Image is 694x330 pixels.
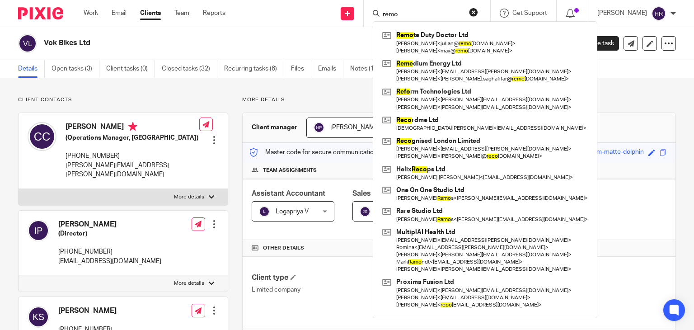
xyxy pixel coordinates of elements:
[66,122,199,133] h4: [PERSON_NAME]
[652,6,666,21] img: svg%3E
[66,151,199,160] p: [PHONE_NUMBER]
[58,257,161,266] p: [EMAIL_ADDRESS][DOMAIN_NAME]
[350,60,383,78] a: Notes (1)
[382,11,463,19] input: Search
[597,9,647,18] p: [PERSON_NAME]
[18,60,45,78] a: Details
[552,147,644,158] div: stupendous-plum-matte-dolphin
[252,190,325,197] span: Assistant Accountant
[360,206,370,217] img: svg%3E
[252,285,459,294] p: Limited company
[512,10,547,16] span: Get Support
[224,60,284,78] a: Recurring tasks (6)
[174,280,204,287] p: More details
[469,8,478,17] button: Clear
[18,96,228,104] p: Client contacts
[18,34,37,53] img: svg%3E
[263,245,304,252] span: Other details
[58,306,161,316] h4: [PERSON_NAME]
[28,122,56,151] img: svg%3E
[112,9,127,18] a: Email
[28,306,49,328] img: svg%3E
[52,60,99,78] a: Open tasks (3)
[314,122,324,133] img: svg%3E
[263,167,317,174] span: Team assignments
[276,208,309,215] span: Logapriya V
[84,9,98,18] a: Work
[352,190,397,197] span: Sales Person
[252,273,459,283] h4: Client type
[318,60,343,78] a: Emails
[330,124,380,131] span: [PERSON_NAME]
[106,60,155,78] a: Client tasks (0)
[18,7,63,19] img: Pixie
[44,38,451,48] h2: Vok Bikes Ltd
[174,9,189,18] a: Team
[140,9,161,18] a: Clients
[259,206,270,217] img: svg%3E
[252,123,297,132] h3: Client manager
[291,60,311,78] a: Files
[242,96,676,104] p: More details
[58,229,161,238] h5: (Director)
[249,148,405,157] p: Master code for secure communications and files
[66,161,199,179] p: [PERSON_NAME][EMAIL_ADDRESS][PERSON_NAME][DOMAIN_NAME]
[203,9,225,18] a: Reports
[58,247,161,256] p: [PHONE_NUMBER]
[162,60,217,78] a: Closed tasks (32)
[58,220,161,229] h4: [PERSON_NAME]
[174,193,204,201] p: More details
[28,220,49,241] img: svg%3E
[128,122,137,131] i: Primary
[66,133,199,142] h5: (Operations Manager, [GEOGRAPHIC_DATA])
